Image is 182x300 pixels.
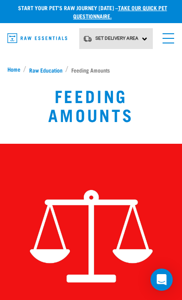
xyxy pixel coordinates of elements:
[83,35,92,43] img: van-moving.png
[29,66,63,74] span: Raw Education
[7,33,67,43] img: Raw Essentials Logo
[95,36,138,41] span: Set Delivery Area
[7,65,20,73] span: Home
[7,65,175,75] nav: breadcrumbs
[151,269,173,291] div: Open Intercom Messenger
[73,6,167,18] a: take our quick pet questionnaire.
[7,65,23,73] a: Home
[19,86,163,124] h1: Feeding Amounts
[158,28,175,44] a: menu
[26,66,65,74] a: Raw Education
